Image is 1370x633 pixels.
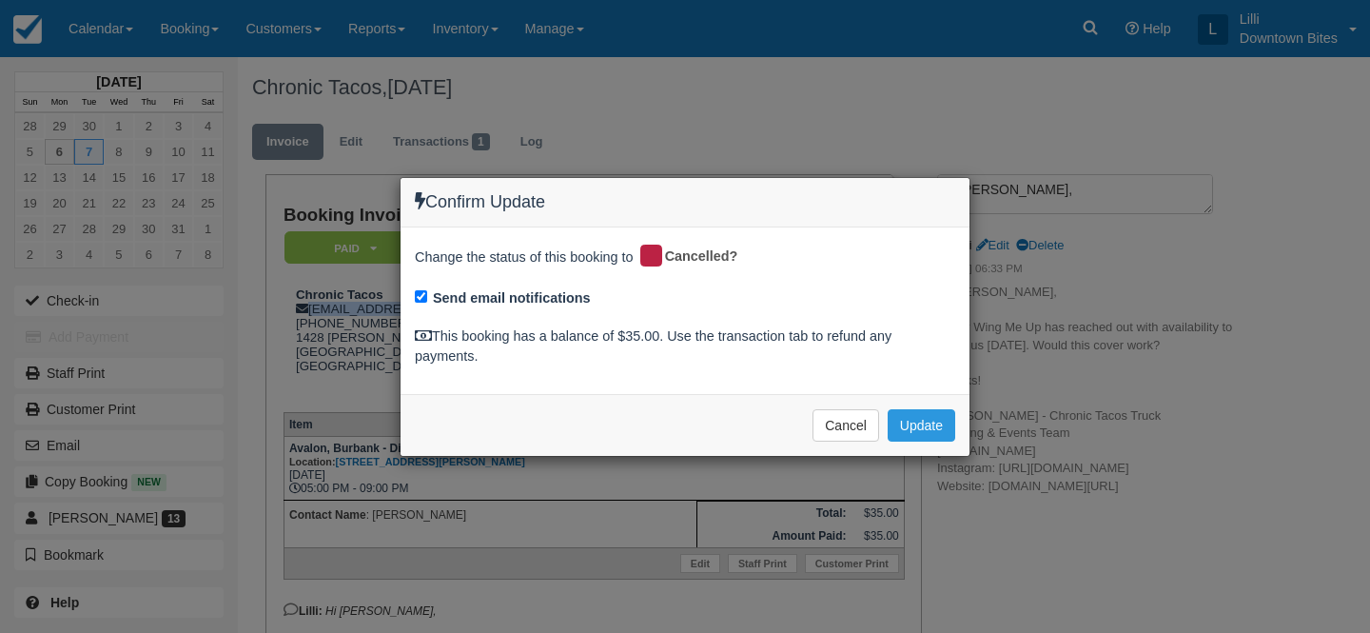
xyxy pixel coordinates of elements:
[812,409,879,442] button: Cancel
[415,192,955,212] h4: Confirm Update
[415,326,955,366] div: This booking has a balance of $35.00. Use the transaction tab to refund any payments.
[415,247,634,272] span: Change the status of this booking to
[888,409,955,442] button: Update
[637,242,752,272] div: Cancelled?
[433,288,591,308] label: Send email notifications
